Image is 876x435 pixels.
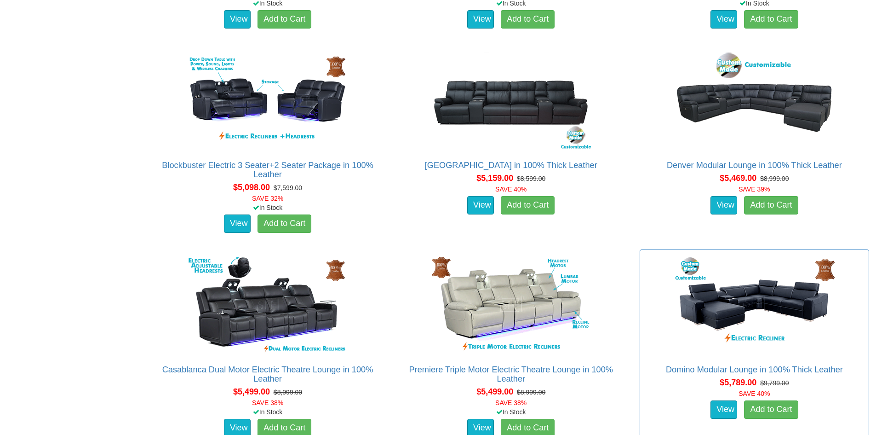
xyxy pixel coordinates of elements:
[476,174,513,183] span: $5,159.00
[162,161,373,179] a: Blockbuster Electric 3 Seater+2 Seater Package in 100% Leather
[667,161,842,170] a: Denver Modular Lounge in 100% Thick Leather
[185,50,350,151] img: Blockbuster Electric 3 Seater+2 Seater Package in 100% Leather
[252,195,283,202] font: SAVE 32%
[185,255,350,356] img: Casablanca Dual Motor Electric Theatre Lounge in 100% Leather
[517,175,545,182] del: $8,599.00
[720,174,756,183] span: $5,469.00
[274,389,302,396] del: $8,999.00
[710,400,737,419] a: View
[671,255,837,356] img: Domino Modular Lounge in 100% Thick Leather
[495,399,527,406] font: SAVE 38%
[151,203,384,212] div: In Stock
[744,196,798,215] a: Add to Cart
[760,175,789,182] del: $8,999.00
[495,186,527,193] font: SAVE 40%
[467,10,494,29] a: View
[739,186,770,193] font: SAVE 39%
[409,365,613,383] a: Premiere Triple Motor Electric Theatre Lounge in 100% Leather
[666,365,843,374] a: Domino Modular Lounge in 100% Thick Leather
[501,196,555,215] a: Add to Cart
[428,255,594,356] img: Premiere Triple Motor Electric Theatre Lounge in 100% Leather
[739,390,770,397] font: SAVE 40%
[501,10,555,29] a: Add to Cart
[162,365,373,383] a: Casablanca Dual Motor Electric Theatre Lounge in 100% Leather
[224,10,251,29] a: View
[395,407,628,417] div: In Stock
[258,10,311,29] a: Add to Cart
[476,387,513,396] span: $5,499.00
[233,387,270,396] span: $5,499.00
[233,183,270,192] span: $5,098.00
[258,215,311,233] a: Add to Cart
[252,399,283,406] font: SAVE 38%
[671,50,837,151] img: Denver Modular Lounge in 100% Thick Leather
[467,196,494,215] a: View
[425,161,597,170] a: [GEOGRAPHIC_DATA] in 100% Thick Leather
[710,10,737,29] a: View
[720,378,756,387] span: $5,789.00
[710,196,737,215] a: View
[517,389,545,396] del: $8,999.00
[224,215,251,233] a: View
[151,407,384,417] div: In Stock
[744,10,798,29] a: Add to Cart
[428,50,594,151] img: Denver Theatre Lounge in 100% Thick Leather
[274,184,302,191] del: $7,599.00
[760,379,789,387] del: $9,799.00
[744,400,798,419] a: Add to Cart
